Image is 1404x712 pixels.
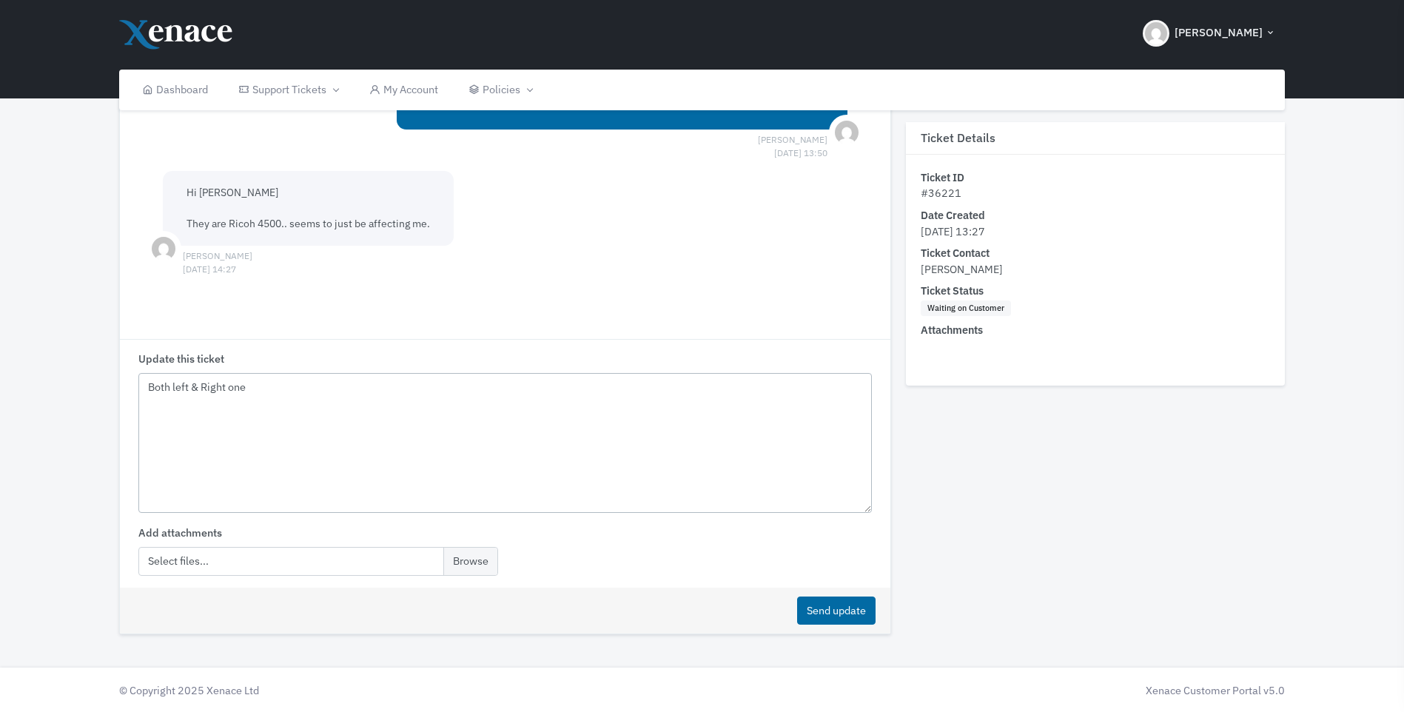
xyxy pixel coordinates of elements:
span: [PERSON_NAME] [1175,24,1263,41]
label: Update this ticket [138,351,224,367]
dt: Ticket Contact [921,246,1270,262]
span: #36221 [921,187,961,201]
button: [PERSON_NAME] [1134,7,1285,59]
img: Header Avatar [1143,20,1169,47]
span: [DATE] 13:27 [921,224,985,238]
dt: Attachments [921,323,1270,339]
a: My Account [354,70,454,110]
h3: Ticket Details [906,122,1285,155]
dt: Date Created [921,207,1270,224]
label: Add attachments [138,525,222,541]
button: Send update [797,597,876,625]
a: Support Tickets [223,70,353,110]
span: Waiting on Customer [921,300,1010,317]
dt: Ticket Status [921,283,1270,300]
a: Dashboard [127,70,224,110]
span: [PERSON_NAME] [921,262,1003,276]
div: © Copyright 2025 Xenace Ltd [112,682,702,699]
div: Xenace Customer Portal v5.0 [710,682,1286,699]
span: [PERSON_NAME] [DATE] 13:50 [758,133,827,147]
a: Policies [453,70,547,110]
dt: Ticket ID [921,169,1270,186]
span: [PERSON_NAME] [DATE] 14:27 [183,249,252,263]
span: Hi [PERSON_NAME] They are Ricoh 4500.. seems to just be affecting me. [187,186,430,230]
